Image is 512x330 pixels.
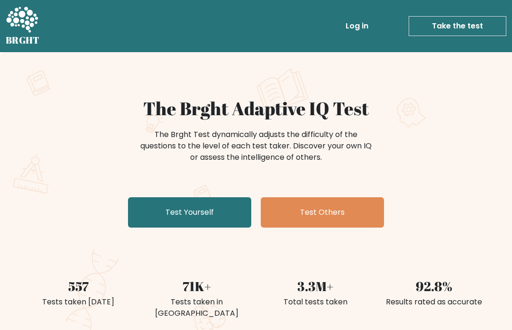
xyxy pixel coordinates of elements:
a: Test Others [261,197,384,228]
div: Tests taken in [GEOGRAPHIC_DATA] [143,296,250,319]
a: Log in [342,17,372,36]
h1: The Brght Adaptive IQ Test [25,98,487,119]
a: Take the test [409,16,506,36]
a: Test Yourself [128,197,251,228]
div: Tests taken [DATE] [25,296,132,308]
div: 557 [25,277,132,296]
h5: BRGHT [6,35,40,46]
div: 92.8% [380,277,487,296]
div: Total tests taken [262,296,369,308]
a: BRGHT [6,4,40,48]
div: 71K+ [143,277,250,296]
div: The Brght Test dynamically adjusts the difficulty of the questions to the level of each test take... [137,129,375,163]
div: Results rated as accurate [380,296,487,308]
div: 3.3M+ [262,277,369,296]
